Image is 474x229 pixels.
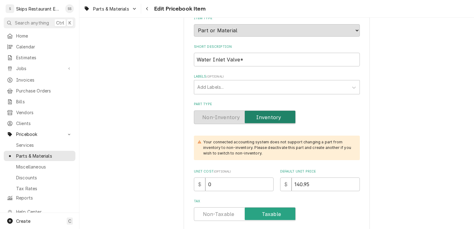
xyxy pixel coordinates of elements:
a: Estimates [4,52,75,63]
label: Item Type [194,16,360,21]
a: Go to Jobs [4,63,75,74]
label: Tax [194,199,360,204]
span: Services [16,142,72,148]
div: Your connected accounting system does not support changing a part from inventory to non-inventory... [203,139,354,156]
span: ( optional ) [206,75,224,78]
a: Discounts [4,173,75,183]
a: Go to Parts & Materials [81,4,140,14]
div: $ [194,177,205,191]
button: Navigate back [142,4,152,14]
span: Pricebook [16,131,63,137]
div: Skips Restaurant Equipment [16,6,62,12]
a: Purchase Orders [4,86,75,96]
input: Name used to describe this Part or Material [194,53,360,66]
span: Calendar [16,43,72,50]
a: Services [4,140,75,150]
span: Help Center [16,209,72,215]
a: Invoices [4,75,75,85]
a: Tax Rates [4,183,75,194]
button: Search anythingCtrlK [4,17,75,28]
span: Ctrl [56,20,64,26]
div: S [6,4,14,13]
label: Unit Cost [194,169,274,174]
div: Inventory [194,110,360,124]
label: Default Unit Price [280,169,360,174]
label: Short Description [194,44,360,49]
a: Bills [4,97,75,107]
a: Go to Pricebook [4,129,75,139]
span: Invoices [16,77,72,83]
a: Parts & Materials [4,151,75,161]
label: Labels [194,74,360,79]
a: Home [4,31,75,41]
label: Part Type [194,102,360,107]
div: SS [65,4,74,13]
span: Tax Rates [16,185,72,192]
span: K [69,20,71,26]
span: Edit Pricebook Item [152,5,206,13]
span: Parts & Materials [93,6,129,12]
div: Shan Skipper's Avatar [65,4,74,13]
span: ( optional ) [214,170,231,173]
div: Short Description [194,44,360,66]
a: Vendors [4,107,75,118]
a: Reports [4,193,75,203]
a: Calendar [4,42,75,52]
div: Labels [194,74,360,94]
a: Go to Help Center [4,207,75,217]
div: Tax [194,199,360,221]
a: Miscellaneous [4,162,75,172]
a: Clients [4,118,75,128]
div: Item Type [194,16,360,37]
span: Create [16,218,30,224]
span: Miscellaneous [16,164,72,170]
span: Purchase Orders [16,88,72,94]
span: Estimates [16,54,72,61]
div: Unit Cost [194,169,274,191]
div: $ [280,177,292,191]
span: Discounts [16,174,72,181]
span: Reports [16,195,72,201]
span: Clients [16,120,72,127]
span: Parts & Materials [16,153,72,159]
span: Vendors [16,109,72,116]
span: Jobs [16,65,63,72]
div: Default Unit Price [280,169,360,191]
div: Part Type [194,102,360,124]
span: Home [16,33,72,39]
span: Bills [16,98,72,105]
span: Search anything [15,20,49,26]
span: C [68,218,71,224]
